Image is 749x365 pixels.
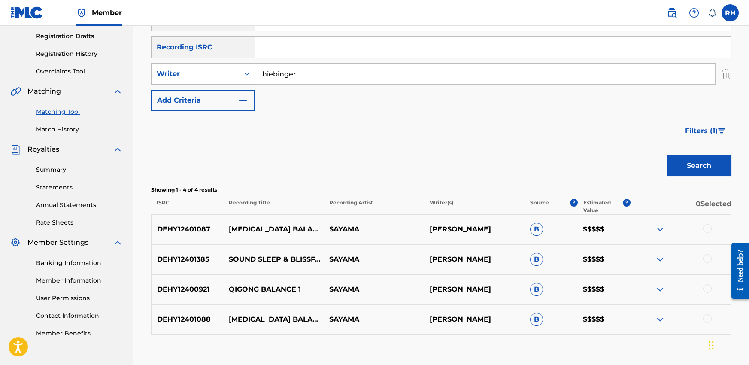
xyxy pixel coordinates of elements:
p: DEHY12401087 [152,224,224,234]
p: Writer(s) [424,199,525,214]
a: Annual Statements [36,201,123,210]
span: B [530,223,543,236]
p: [PERSON_NAME] [424,314,525,325]
div: Writer [157,69,234,79]
p: SAYAMA [324,284,424,295]
p: Source [530,199,549,214]
img: help [689,8,699,18]
iframe: Chat Widget [706,324,749,365]
a: Banking Information [36,259,123,268]
p: [PERSON_NAME] [424,224,525,234]
p: Estimated Value [583,199,623,214]
p: $$$$$ [577,314,631,325]
img: Delete Criterion [722,63,731,85]
span: Filters ( 1 ) [685,126,718,136]
img: expand [112,86,123,97]
a: Member Benefits [36,329,123,338]
p: DEHY12400921 [152,284,224,295]
p: $$$$$ [577,224,631,234]
img: expand [655,284,665,295]
div: Chat-Widget [706,324,749,365]
a: Contact Information [36,311,123,320]
p: DEHY12401088 [152,314,224,325]
a: Rate Sheets [36,218,123,227]
p: SOUND SLEEP & BLISSFUL DREAMS 1 [223,254,324,265]
p: QIGONG BALANCE 1 [223,284,324,295]
span: B [530,283,543,296]
form: Search Form [151,10,731,181]
p: SAYAMA [324,224,424,234]
a: Match History [36,125,123,134]
img: expand [655,254,665,265]
a: Registration Drafts [36,32,123,41]
img: expand [112,144,123,155]
div: Ziehen [709,332,714,358]
div: Help [685,4,703,21]
img: Top Rightsholder [76,8,87,18]
img: Royalties [10,144,21,155]
p: SAYAMA [324,254,424,265]
div: User Menu [722,4,739,21]
p: $$$$$ [577,284,631,295]
img: search [667,8,677,18]
p: 0 Selected [631,199,731,214]
img: MLC Logo [10,6,43,19]
span: ? [623,199,631,207]
img: expand [112,237,123,248]
span: Royalties [27,144,59,155]
span: B [530,313,543,326]
p: [MEDICAL_DATA] BALANCE 1 INTRO [223,224,324,234]
a: Public Search [663,4,680,21]
p: Recording Artist [324,199,424,214]
button: Add Criteria [151,90,255,111]
p: ISRC [151,199,223,214]
img: Member Settings [10,237,21,248]
img: expand [655,224,665,234]
span: Member [92,8,122,18]
a: Summary [36,165,123,174]
button: Filters (1) [680,120,731,142]
p: [PERSON_NAME] [424,254,525,265]
span: Member Settings [27,237,88,248]
p: $$$$$ [577,254,631,265]
img: filter [718,128,725,134]
a: Overclaims Tool [36,67,123,76]
p: [PERSON_NAME] [424,284,525,295]
span: B [530,253,543,266]
img: 9d2ae6d4665cec9f34b9.svg [238,95,248,106]
div: Notifications [708,9,716,17]
img: expand [655,314,665,325]
p: Showing 1 - 4 of 4 results [151,186,731,194]
span: Matching [27,86,61,97]
img: Matching [10,86,21,97]
span: ? [570,199,578,207]
iframe: Resource Center [725,237,749,306]
a: User Permissions [36,294,123,303]
a: Matching Tool [36,107,123,116]
p: [MEDICAL_DATA] BALANCE 1 [223,314,324,325]
a: Statements [36,183,123,192]
p: Recording Title [223,199,323,214]
button: Search [667,155,731,176]
p: DEHY12401385 [152,254,224,265]
a: Member Information [36,276,123,285]
a: Registration History [36,49,123,58]
p: SAYAMA [324,314,424,325]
